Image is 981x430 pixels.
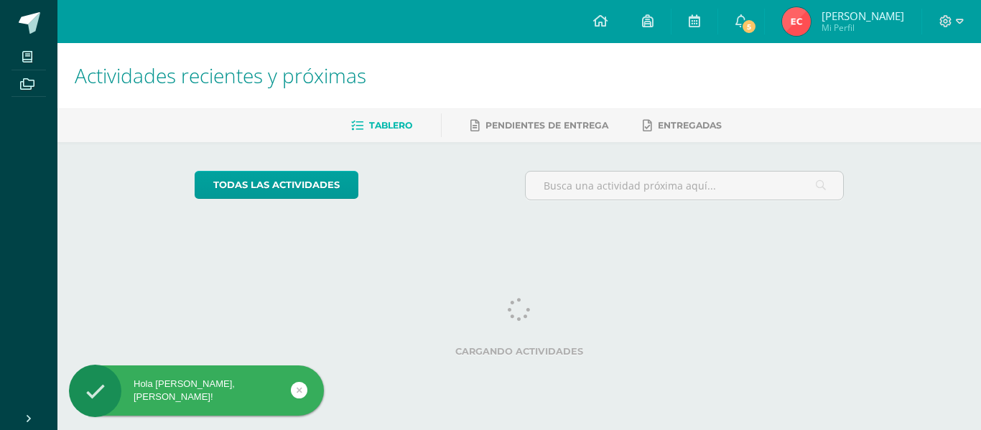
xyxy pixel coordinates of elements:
[195,171,358,199] a: todas las Actividades
[658,120,722,131] span: Entregadas
[195,346,845,357] label: Cargando actividades
[75,62,366,89] span: Actividades recientes y próximas
[526,172,844,200] input: Busca una actividad próxima aquí...
[351,114,412,137] a: Tablero
[741,19,757,34] span: 5
[369,120,412,131] span: Tablero
[822,9,904,23] span: [PERSON_NAME]
[782,7,811,36] img: c81378c8ec85030380688945729fc05a.png
[822,22,904,34] span: Mi Perfil
[485,120,608,131] span: Pendientes de entrega
[69,378,324,403] div: Hola [PERSON_NAME], [PERSON_NAME]!
[643,114,722,137] a: Entregadas
[470,114,608,137] a: Pendientes de entrega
